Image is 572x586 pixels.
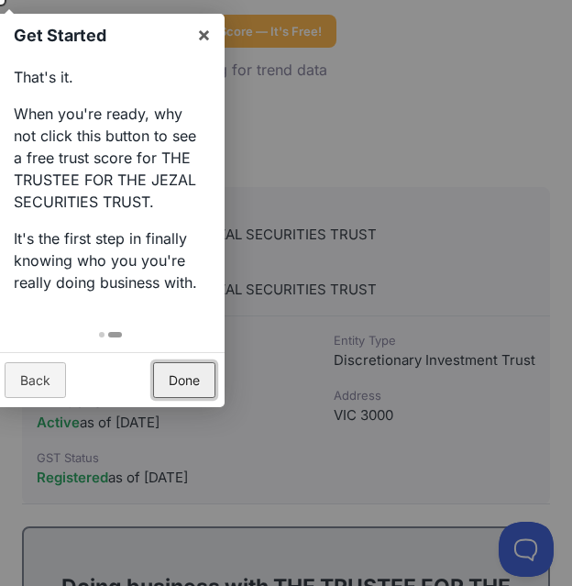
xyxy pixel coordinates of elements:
[5,362,66,398] a: Back
[14,66,206,88] p: That's it.
[183,14,225,55] a: ×
[14,23,187,48] h1: Get Started
[14,103,206,213] p: When you're ready, why not click this button to see a free trust score for THE TRUSTEE FOR THE JE...
[153,362,215,398] a: Done
[14,227,206,293] p: It's the first step in finally knowing who you you're really doing business with.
